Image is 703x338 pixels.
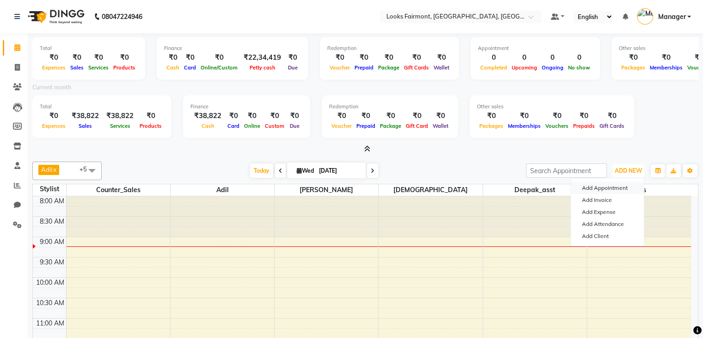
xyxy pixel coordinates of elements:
span: [PERSON_NAME] [275,184,378,196]
span: Wallet [430,123,451,129]
span: Petty cash [247,64,278,71]
div: ₹0 [68,52,86,63]
div: ₹0 [182,52,198,63]
div: ₹0 [287,111,303,121]
div: ₹22,34,419 [240,52,285,63]
div: 10:30 AM [34,298,66,308]
div: ₹38,822 [190,111,225,121]
span: Package [376,64,402,71]
div: ₹0 [111,52,138,63]
div: ₹0 [619,52,648,63]
img: Manager [637,8,653,25]
div: ₹0 [225,111,242,121]
a: x [52,166,56,173]
div: ₹0 [597,111,627,121]
span: Memberships [648,64,685,71]
div: ₹38,822 [103,111,137,121]
span: Completed [478,64,509,71]
div: ₹0 [543,111,571,121]
span: Online [242,123,263,129]
div: ₹0 [40,111,68,121]
div: Total [40,103,164,111]
div: 10:00 AM [34,278,66,288]
button: ADD NEW [612,164,644,177]
span: Services [108,123,133,129]
div: ₹0 [430,111,451,121]
span: Services [86,64,111,71]
div: Redemption [329,103,451,111]
span: ADD NEW [615,167,642,174]
div: ₹0 [402,52,431,63]
div: ₹0 [263,111,287,121]
div: ₹0 [431,52,452,63]
div: ₹0 [137,111,164,121]
a: Add Invoice [571,194,644,206]
div: ₹0 [164,52,182,63]
span: Card [182,64,198,71]
div: 0 [539,52,566,63]
div: 0 [566,52,593,63]
span: Cash [199,123,217,129]
span: Cash [164,64,182,71]
div: ₹0 [242,111,263,121]
div: 8:30 AM [38,217,66,226]
div: ₹0 [506,111,543,121]
div: ₹38,822 [68,111,103,121]
div: ₹0 [329,111,354,121]
span: Vouchers [543,123,571,129]
span: Gift Cards [597,123,627,129]
div: 11:00 AM [34,319,66,328]
span: Prepaid [354,123,378,129]
span: Voucher [329,123,354,129]
img: logo [24,4,87,30]
div: ₹0 [354,111,378,121]
span: Today [250,163,273,178]
div: Redemption [327,44,452,52]
div: ₹0 [40,52,68,63]
div: ₹0 [86,52,111,63]
div: ₹0 [403,111,430,121]
div: ₹0 [352,52,376,63]
div: 0 [478,52,509,63]
span: Manager [658,12,685,22]
div: 8:00 AM [38,196,66,206]
span: Upcoming [509,64,539,71]
div: 9:30 AM [38,257,66,267]
span: [DEMOGRAPHIC_DATA] [379,184,482,196]
span: Gift Card [403,123,430,129]
span: Wallet [431,64,452,71]
label: Current month [32,83,71,92]
div: Finance [190,103,303,111]
span: Packages [477,123,506,129]
span: Products [137,123,164,129]
div: ₹0 [376,52,402,63]
span: Memberships [506,123,543,129]
span: Expenses [40,64,68,71]
div: Total [40,44,138,52]
a: Add Client [571,230,644,242]
div: 0 [509,52,539,63]
span: Due [286,64,300,71]
div: ₹0 [378,111,403,121]
div: Stylist [33,184,66,194]
span: Adil [171,184,274,196]
b: 08047224946 [102,4,142,30]
input: 2025-09-03 [316,164,362,178]
input: Search Appointment [526,163,607,178]
span: Prepaid [352,64,376,71]
div: ₹0 [327,52,352,63]
span: Ongoing [539,64,566,71]
span: Voucher [327,64,352,71]
div: Other sales [477,103,627,111]
span: No show [566,64,593,71]
div: ₹0 [648,52,685,63]
span: Expenses [40,123,68,129]
div: Finance [164,44,301,52]
span: Deepak_asst [483,184,587,196]
span: Gift Cards [402,64,431,71]
span: +5 [79,165,94,173]
span: Card [225,123,242,129]
button: Add Appointment [571,182,644,194]
a: Add Attendance [571,218,644,230]
span: Wed [294,167,316,174]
